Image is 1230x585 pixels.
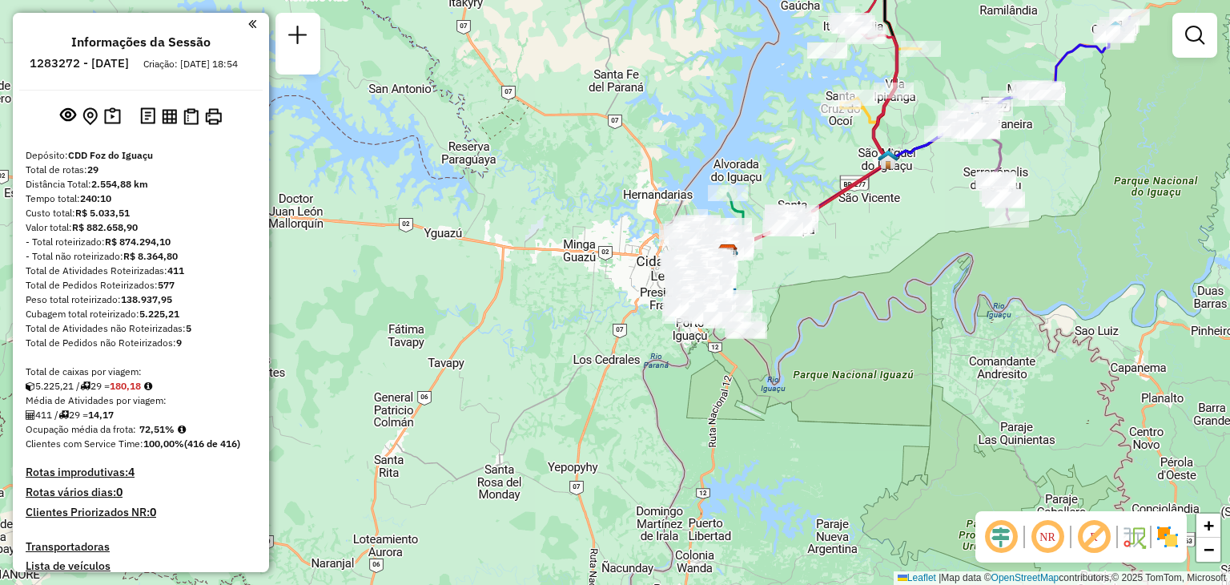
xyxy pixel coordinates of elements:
[75,207,130,219] strong: R$ 5.033,51
[159,105,180,127] button: Visualizar relatório de Roteirização
[101,104,124,129] button: Painel de Sugestão
[1155,524,1180,550] img: Exibir/Ocultar setores
[1028,518,1067,556] span: Ocultar NR
[26,410,35,420] i: Total de Atividades
[110,380,141,392] strong: 180,18
[939,572,941,583] span: |
[26,379,256,393] div: 5.225,21 / 29 =
[202,105,225,128] button: Imprimir Rotas
[717,244,738,264] img: CDD Foz do Iguaçu
[80,192,111,204] strong: 240:10
[137,104,159,129] button: Logs desbloquear sessão
[80,381,90,391] i: Total de rotas
[144,381,152,391] i: Meta Caixas/viagem: 195,05 Diferença: -14,87
[26,423,136,435] span: Ocupação média da frota:
[1179,19,1211,51] a: Exibir filtros
[1196,538,1220,562] a: Zoom out
[58,410,69,420] i: Total de rotas
[26,264,256,278] div: Total de Atividades Roteirizadas:
[88,409,114,421] strong: 14,17
[1204,539,1214,559] span: −
[26,393,256,408] div: Média de Atividades por viagem:
[26,220,256,235] div: Valor total:
[26,559,256,573] h4: Lista de veículos
[26,177,256,192] div: Distância Total:
[26,540,256,554] h4: Transportadoras
[105,236,171,248] strong: R$ 874.294,10
[807,42,847,58] div: Atividade não roteirizada - MEDERIQUES RODRIGUES
[26,336,256,350] div: Total de Pedidos não Roteirizados:
[26,278,256,292] div: Total de Pedidos Roteirizados:
[137,57,244,71] div: Criação: [DATE] 18:54
[248,14,256,33] a: Clique aqui para minimizar o painel
[26,249,256,264] div: - Total não roteirizado:
[57,103,79,129] button: Exibir sessão original
[167,264,184,276] strong: 411
[71,34,211,50] h4: Informações da Sessão
[26,235,256,249] div: - Total roteirizado:
[938,111,978,127] div: Atividade não roteirizada - JOCEMIR PIRES RODRIG
[26,148,256,163] div: Depósito:
[158,279,175,291] strong: 577
[68,149,153,161] strong: CDD Foz do Iguaçu
[898,572,936,583] a: Leaflet
[139,423,175,435] strong: 72,51%
[26,206,256,220] div: Custo total:
[79,104,101,129] button: Centralizar mapa no depósito ou ponto de apoio
[26,381,35,391] i: Cubagem total roteirizado
[26,506,256,519] h4: Clientes Priorizados NR:
[184,438,240,450] strong: (416 de 416)
[1121,524,1147,550] img: Fluxo de ruas
[26,466,256,479] h4: Rotas improdutivas:
[1196,514,1220,538] a: Zoom in
[143,438,184,450] strong: 100,00%
[150,505,156,519] strong: 0
[116,485,123,499] strong: 0
[982,518,1020,556] span: Ocultar deslocamento
[26,486,256,499] h4: Rotas vários dias:
[121,293,172,305] strong: 138.937,95
[30,56,129,71] h6: 1283272 - [DATE]
[186,322,191,334] strong: 5
[282,19,314,55] a: Nova sessão e pesquisa
[180,105,202,128] button: Visualizar Romaneio
[26,307,256,321] div: Cubagem total roteirizado:
[26,438,143,450] span: Clientes com Service Time:
[991,572,1059,583] a: OpenStreetMap
[894,571,1230,585] div: Map data © contributors,© 2025 TomTom, Microsoft
[123,250,178,262] strong: R$ 8.364,80
[878,149,898,170] img: São Miguel
[1105,20,1126,41] img: Céu Azul
[87,163,98,175] strong: 29
[26,292,256,307] div: Peso total roteirizado:
[178,425,186,434] em: Média calculada utilizando a maior ocupação (%Peso ou %Cubagem) de cada rota da sessão. Rotas cro...
[72,221,138,233] strong: R$ 882.658,90
[128,465,135,479] strong: 4
[1204,515,1214,535] span: +
[26,408,256,422] div: 411 / 29 =
[26,163,256,177] div: Total de rotas:
[139,308,179,320] strong: 5.225,21
[176,337,182,349] strong: 9
[26,192,256,206] div: Tempo total:
[26,365,256,379] div: Total de caixas por viagem:
[1075,518,1113,556] span: Exibir rótulo
[91,178,148,190] strong: 2.554,88 km
[26,321,256,336] div: Total de Atividades não Roteirizadas:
